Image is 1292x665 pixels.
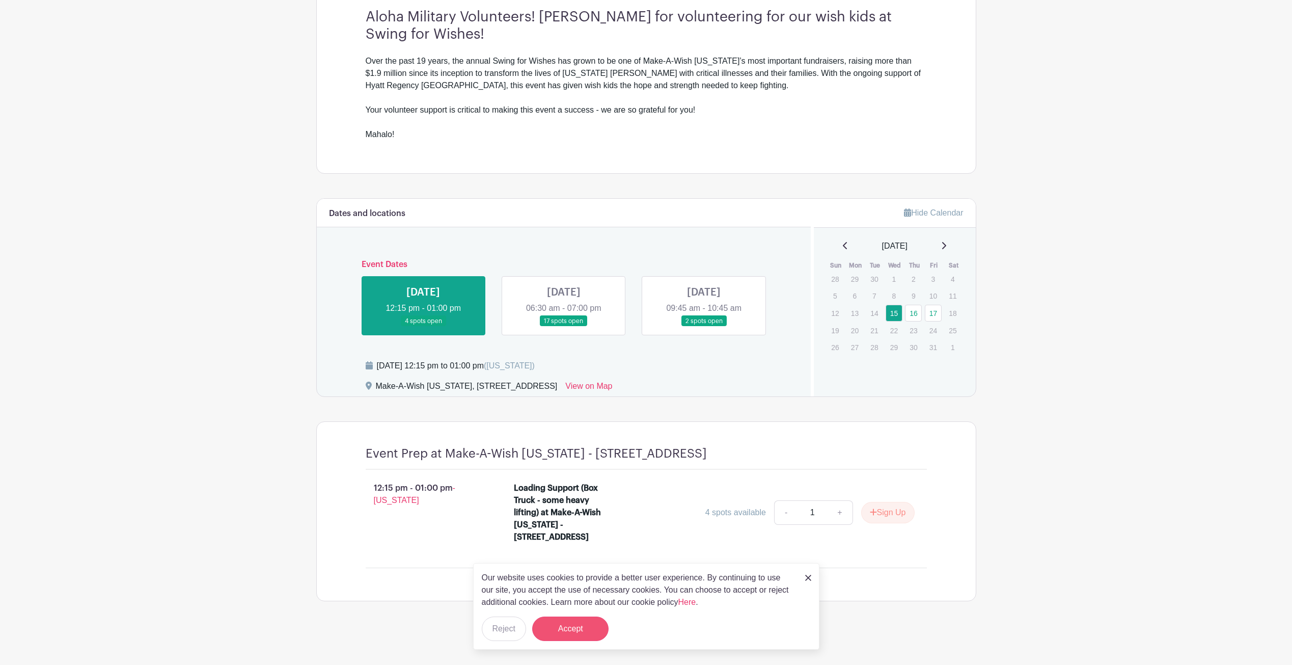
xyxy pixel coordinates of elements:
h6: Event Dates [353,260,775,270]
th: Sat [944,260,964,271]
p: 28 [827,271,843,287]
p: 12 [827,305,843,321]
p: 22 [886,323,902,338]
h3: Aloha Military Volunteers! [PERSON_NAME] for volunteering for our wish kids at Swing for Wishes! [366,9,927,43]
p: 7 [866,288,883,304]
th: Thu [904,260,924,271]
th: Sun [826,260,846,271]
p: 20 [846,323,863,338]
p: 27 [846,339,863,355]
a: Here [678,598,696,606]
a: 16 [905,305,922,322]
p: 12:15 pm - 01:00 pm [349,478,498,511]
h4: Event Prep at Make-A-Wish [US_STATE] - [STREET_ADDRESS] [366,446,707,461]
button: Accept [532,617,609,641]
p: 30 [866,271,883,287]
p: 1 [944,339,961,355]
div: Loading Support (Box Truck - some heavy lifting) at Make-A-Wish [US_STATE] - [STREET_ADDRESS] [514,482,602,543]
div: Over the past 19 years, the annual Swing for Wishes has grown to be one of Make-A-Wish [US_STATE]... [366,55,927,141]
th: Fri [924,260,944,271]
button: Reject [482,617,526,641]
p: 26 [827,339,843,355]
a: 17 [925,305,942,322]
a: + [827,500,853,525]
p: 19 [827,323,843,338]
p: 30 [905,339,922,355]
p: 18 [944,305,961,321]
div: 4 spots available [705,507,766,519]
th: Tue [865,260,885,271]
p: 6 [846,288,863,304]
h6: Dates and locations [329,209,405,219]
p: 29 [886,339,902,355]
p: 1 [886,271,902,287]
p: 21 [866,323,883,338]
p: 10 [925,288,942,304]
p: 23 [905,323,922,338]
p: 29 [846,271,863,287]
p: 5 [827,288,843,304]
span: [DATE] [882,240,908,252]
p: 4 [944,271,961,287]
p: 2 [905,271,922,287]
p: 11 [944,288,961,304]
a: 15 [886,305,902,322]
p: 25 [944,323,961,338]
p: 3 [925,271,942,287]
p: Our website uses cookies to provide a better user experience. By continuing to use our site, you ... [482,572,794,608]
p: 9 [905,288,922,304]
p: 14 [866,305,883,321]
p: 13 [846,305,863,321]
img: close_button-5f87c8562297e5c2d7936805f587ecaba9071eb48480494691a3f1689db116b3.svg [805,575,811,581]
p: 24 [925,323,942,338]
div: Make-A-Wish [US_STATE], [STREET_ADDRESS] [376,380,558,396]
p: 8 [886,288,902,304]
a: Hide Calendar [904,208,963,217]
a: - [774,500,798,525]
button: Sign Up [861,502,915,523]
span: ([US_STATE]) [484,361,535,370]
th: Mon [846,260,866,271]
p: 31 [925,339,942,355]
a: View on Map [565,380,612,396]
div: [DATE] 12:15 pm to 01:00 pm [377,360,535,372]
th: Wed [885,260,905,271]
p: 28 [866,339,883,355]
